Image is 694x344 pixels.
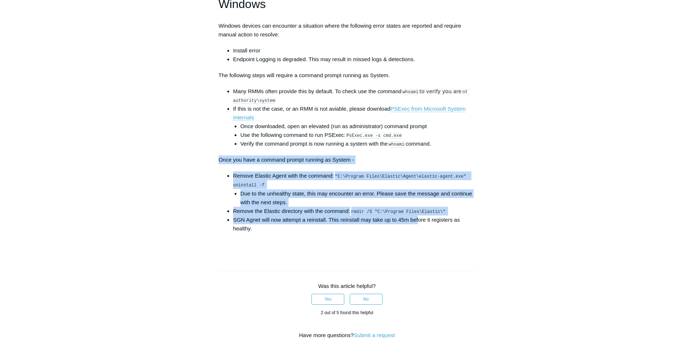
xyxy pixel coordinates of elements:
li: Many RMMs often provide this by default. To check use the command [233,87,476,104]
code: rmdir /S "C:\Program Files\Elastic\" [351,209,446,215]
span: Was this article helpful? [318,283,376,289]
a: Submit a request [354,332,395,338]
li: Install error [233,46,476,55]
code: whoami [388,142,405,147]
div: Have more questions? [219,331,476,340]
p: The following steps will require a command prompt running as System. [219,71,476,80]
li: Remove Elastic Agent with the command: [233,171,476,206]
li: Due to the unhealthy state, this may encounter an error. Please save the message and continue wit... [240,189,476,207]
button: This article was helpful [311,294,344,305]
span: 2 out of 5 found this helpful [321,310,373,315]
code: "C:\Program Files\Elastic\Agent\elastic-agent.exe" uninstall -f [233,174,469,188]
span: to verify you are [419,88,461,94]
code: whoami [402,89,419,95]
li: Use the following command to run PSExec: [240,131,476,139]
li: Verify the command prompt is now running a system with the command. [240,139,476,148]
li: SGN Agnet will now attempt a reinstall. This reinstall may take up to 45m before it registers as ... [233,216,476,233]
code: PsExec.exe -s cmd.exe [346,133,402,139]
a: PSExec from Microsoft System Internals [233,106,466,121]
li: Endpoint Logging is degraded. This may result in missed logs & detections. [233,55,476,64]
li: If this is not the case, or an RMM is not aviable, please download [233,104,476,148]
li: Remove the Elastic directory with the command: [233,207,476,216]
code: nt authority\system [233,89,471,104]
button: This article was not helpful [350,294,383,305]
li: Once downloaded, open an elevated (run as administrator) command prompt [240,122,476,131]
p: Once you have a command prompt running as System - [219,155,476,164]
p: Windows devices can encounter a situation where the following error states are reported and requi... [219,21,476,39]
